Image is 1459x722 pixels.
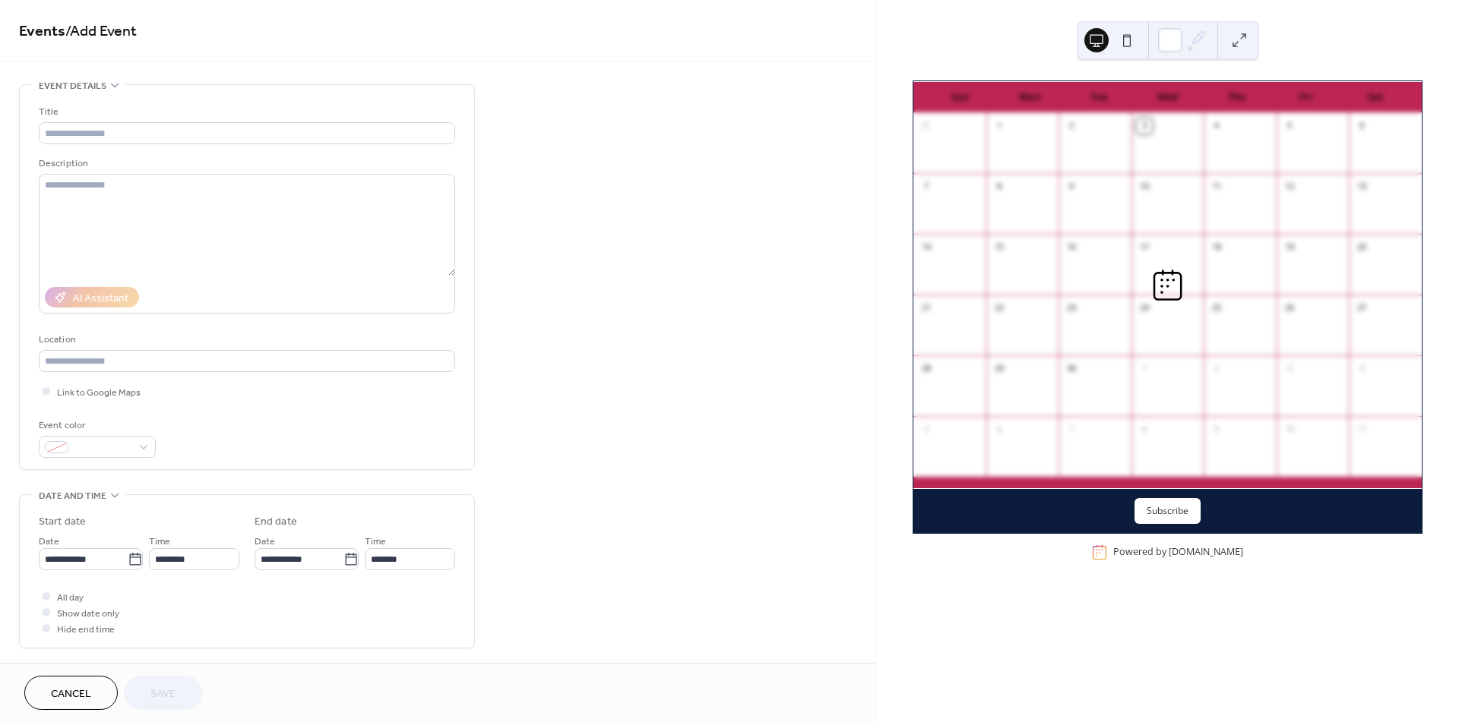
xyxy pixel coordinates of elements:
[57,606,119,622] span: Show date only
[65,17,137,46] span: / Add Event
[1063,178,1080,195] div: 9
[1135,498,1201,524] button: Subscribe
[991,421,1008,438] div: 6
[1208,300,1225,317] div: 25
[255,514,297,530] div: End date
[1271,82,1340,112] div: Fri
[918,361,935,377] div: 28
[1136,239,1153,256] div: 17
[1353,178,1370,195] div: 13
[1063,239,1080,256] div: 16
[1063,421,1080,438] div: 7
[1281,239,1298,256] div: 19
[39,488,106,504] span: Date and time
[1281,361,1298,377] div: 3
[1063,361,1080,377] div: 30
[39,156,452,172] div: Description
[1353,239,1370,256] div: 20
[1063,118,1080,134] div: 2
[57,622,115,638] span: Hide end time
[918,178,935,195] div: 7
[991,178,1008,195] div: 8
[1064,82,1133,112] div: Tue
[991,361,1008,377] div: 29
[365,534,386,550] span: Time
[39,332,452,348] div: Location
[991,118,1008,134] div: 1
[1208,118,1225,134] div: 4
[1202,82,1271,112] div: Thu
[1169,545,1243,558] a: [DOMAIN_NAME]
[1281,300,1298,317] div: 26
[1353,421,1370,438] div: 11
[1208,361,1225,377] div: 2
[39,418,153,434] div: Event color
[149,534,170,550] span: Time
[1136,178,1153,195] div: 10
[926,82,995,112] div: Sun
[991,239,1008,256] div: 15
[39,78,106,94] span: Event details
[1208,239,1225,256] div: 18
[1136,300,1153,317] div: 24
[1340,82,1410,112] div: Sat
[39,104,452,120] div: Title
[918,421,935,438] div: 5
[1133,82,1202,112] div: Wed
[1208,178,1225,195] div: 11
[1353,361,1370,377] div: 4
[1136,421,1153,438] div: 8
[24,676,118,710] button: Cancel
[1113,545,1243,558] div: Powered by
[918,239,935,256] div: 14
[1136,118,1153,134] div: 3
[19,17,65,46] a: Events
[991,300,1008,317] div: 22
[1281,178,1298,195] div: 12
[1063,300,1080,317] div: 23
[918,300,935,317] div: 21
[39,514,86,530] div: Start date
[51,686,91,702] span: Cancel
[1281,421,1298,438] div: 10
[57,385,141,401] span: Link to Google Maps
[39,534,59,550] span: Date
[1281,118,1298,134] div: 5
[918,118,935,134] div: 31
[57,590,84,606] span: All day
[1353,118,1370,134] div: 6
[1208,421,1225,438] div: 9
[995,82,1064,112] div: Mon
[1136,361,1153,377] div: 1
[1353,300,1370,317] div: 27
[255,534,275,550] span: Date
